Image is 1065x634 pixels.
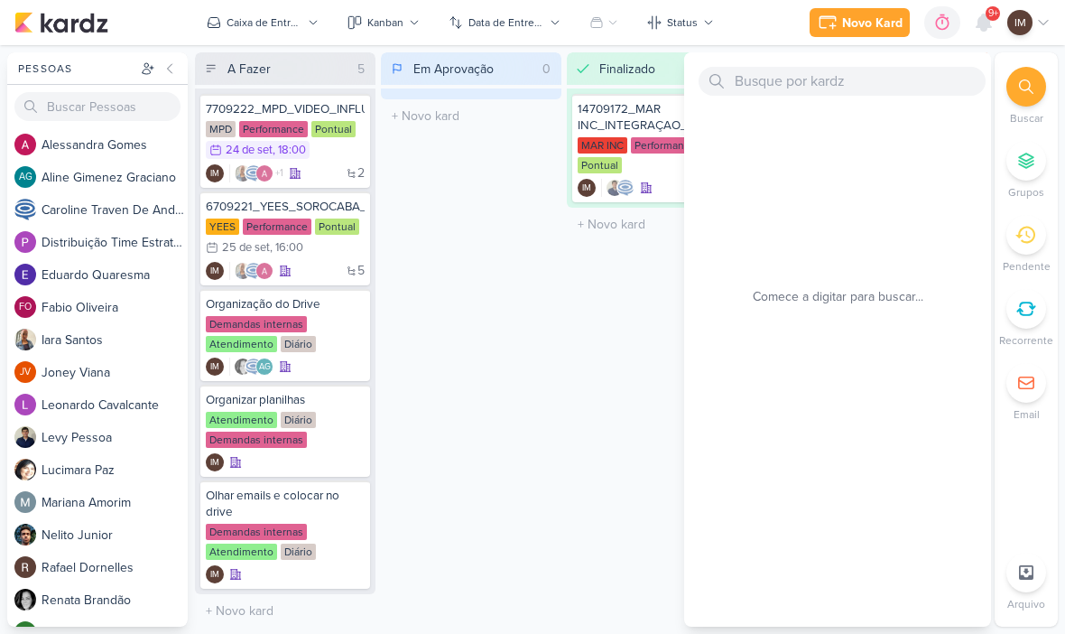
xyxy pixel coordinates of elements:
[206,164,224,182] div: Isabella Machado Guimarães
[206,524,307,540] div: Demandas internas
[1003,258,1051,275] p: Pendente
[842,14,903,33] div: Novo Kard
[14,134,36,155] img: Alessandra Gomes
[206,101,365,117] div: 7709222_MPD_VIDEO_INFLUENCER_DECORADO
[206,544,277,560] div: Atendimento
[14,296,36,318] div: Fabio Oliveira
[273,166,283,181] span: +1
[535,60,558,79] div: 0
[255,164,273,182] img: Alessandra Gomes
[234,358,252,376] img: Renata Brandão
[245,358,263,376] img: Caroline Traven De Andrade
[578,101,736,134] div: 14709172_MAR INC_INTEGRAÇAO_LP
[631,137,699,154] div: Performance
[245,262,263,280] img: Caroline Traven De Andrade
[206,488,365,520] div: Olhar emails e colocar no drive
[206,164,224,182] div: Criador(a): Isabella Machado Guimarães
[1010,110,1043,126] p: Buscar
[14,556,36,578] img: Rafael Dornelles
[229,262,273,280] div: Colaboradores: Iara Santos, Caroline Traven De Andrade, Alessandra Gomes
[245,164,263,182] img: Caroline Traven De Andrade
[206,262,224,280] div: Isabella Machado Guimarães
[14,61,137,77] div: Pessoas
[14,491,36,513] img: Mariana Amorim
[570,211,744,238] input: + Novo kard
[1007,596,1045,612] p: Arquivo
[206,358,224,376] div: Isabella Machado Guimarães
[14,264,36,285] img: Eduardo Quaresma
[42,135,188,154] div: A l e s s a n d r a G o m e s
[206,565,224,583] div: Isabella Machado Guimarães
[210,267,219,276] p: IM
[14,589,36,611] img: Renata Brandão
[601,179,634,197] div: Colaboradores: Levy Pessoa, Caroline Traven De Andrade
[14,231,36,253] img: Distribuição Time Estratégico
[1014,406,1040,423] p: Email
[578,179,596,197] div: Isabella Machado Guimarães
[206,565,224,583] div: Criador(a): Isabella Machado Guimarães
[14,199,36,220] img: Caroline Traven De Andrade
[810,8,910,37] button: Novo Kard
[578,157,622,173] div: Pontual
[255,358,273,376] div: Aline Gimenez Graciano
[350,60,372,79] div: 5
[42,558,188,577] div: R a f a e l D o r n e l l e s
[281,544,316,560] div: Diário
[206,453,224,471] div: Criador(a): Isabella Machado Guimarães
[699,67,986,96] input: Busque por kardz
[753,287,923,306] span: Comece a digitar para buscar...
[42,461,188,480] div: L u c i m a r a P a z
[20,368,31,378] p: JV
[384,103,558,129] input: + Novo kard
[578,137,627,154] div: MAR INC
[42,233,188,252] div: D i s t r i b u i ç ã o T i m e E s t r a t é g i c o
[206,296,365,312] div: Organização do Drive
[606,179,624,197] img: Levy Pessoa
[1007,10,1033,35] div: Isabella Machado Guimarães
[239,121,308,137] div: Performance
[42,526,188,545] div: N e l i t o J u n i o r
[259,363,271,372] p: AG
[315,219,359,235] div: Pontual
[42,200,188,219] div: C a r o l i n e T r a v e n D e A n d r a d e
[19,303,32,312] p: FO
[229,164,283,182] div: Colaboradores: Iara Santos, Caroline Traven De Andrade, Alessandra Gomes, Distribuição Time Estra...
[42,363,188,382] div: J o n e y V i a n a
[14,459,36,480] img: Lucimara Paz
[281,412,316,428] div: Diário
[19,172,32,182] p: AG
[988,6,998,21] span: 9+
[234,164,252,182] img: Iara Santos
[42,266,188,284] div: E d u a r d o Q u a r e s m a
[270,242,303,254] div: , 16:00
[255,262,273,280] img: Alessandra Gomes
[311,121,356,137] div: Pontual
[210,363,219,372] p: IM
[42,396,188,415] div: L e o n a r d o C a v a l c a n t e
[234,262,252,280] img: Iara Santos
[1008,184,1044,200] p: Grupos
[206,392,365,408] div: Organizar planilhas
[210,170,219,179] p: IM
[42,168,188,187] div: A l i n e G i m e n e z G r a c i a n o
[42,428,188,447] div: L e v y P e s s o a
[42,493,188,512] div: M a r i a n a A m o r i m
[206,432,307,448] div: Demandas internas
[206,316,307,332] div: Demandas internas
[14,329,36,350] img: Iara Santos
[273,145,306,156] div: , 18:00
[995,67,1058,126] li: Ctrl + F
[222,242,270,254] div: 25 de set
[206,453,224,471] div: Isabella Machado Guimarães
[229,358,273,376] div: Colaboradores: Renata Brandão, Caroline Traven De Andrade, Aline Gimenez Graciano
[206,121,236,137] div: MPD
[206,336,277,352] div: Atendimento
[578,179,596,197] div: Criador(a): Isabella Machado Guimarães
[616,179,634,197] img: Caroline Traven De Andrade
[1014,14,1026,31] p: IM
[14,394,36,415] img: Leonardo Cavalcante
[206,199,365,215] div: 6709221_YEES_SOROCABA_AJUSTES_CAMPANHAS_MIA
[999,332,1053,349] p: Recorrente
[14,524,36,545] img: Nelito Junior
[281,336,316,352] div: Diário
